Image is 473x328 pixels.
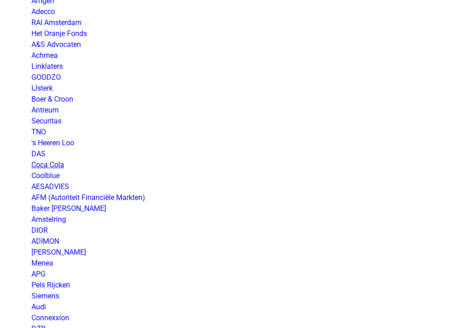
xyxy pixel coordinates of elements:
a: DAS [31,149,46,158]
a: Antreum [31,106,59,114]
a: [PERSON_NAME] [31,248,86,256]
a: 's Heeren Loo [31,138,74,147]
a: Coolblue [31,171,60,180]
a: Securitas [31,117,61,125]
a: IJsterk [31,84,53,92]
a: TNO [31,128,46,136]
a: GOODZO [31,73,61,82]
a: Coca Cola [31,160,64,169]
a: A&S Advocaten [31,40,81,49]
a: Adecco [31,7,55,16]
a: RAI Amsterdam [31,18,81,27]
a: AFM (Autoriteit Financiële Markten) [31,193,145,202]
a: APG [31,270,46,278]
a: ADIMON [31,237,59,246]
a: DIOR [31,226,48,235]
a: Achmea [31,51,58,60]
a: Het Oranje Fonds [31,29,87,38]
a: Amstelring [31,215,66,224]
a: Siemens [31,292,59,300]
a: Linklaters [31,62,63,71]
a: Boer & Croon [31,95,73,103]
a: Menea [31,259,53,267]
a: Baker [PERSON_NAME] [31,204,106,213]
a: Pels Rijcken [31,281,70,289]
a: AESADVIES [31,182,69,191]
a: Audi [31,302,46,311]
a: Connexxion [31,313,69,322]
